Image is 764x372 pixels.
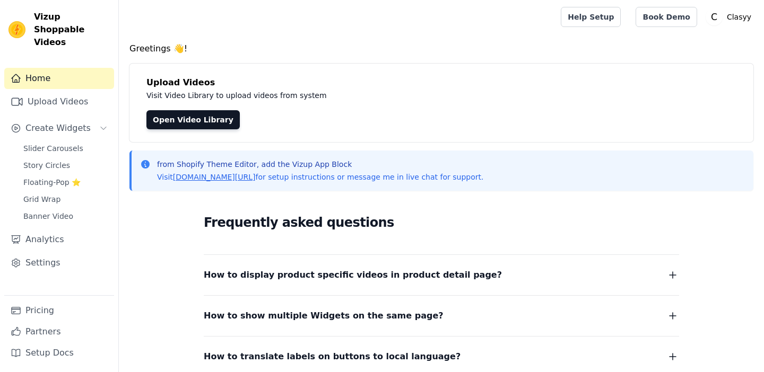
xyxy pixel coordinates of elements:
[17,141,114,156] a: Slider Carousels
[23,211,73,222] span: Banner Video
[25,122,91,135] span: Create Widgets
[23,194,60,205] span: Grid Wrap
[723,7,756,26] p: Clasyy
[204,349,679,364] button: How to translate labels on buttons to local language?
[204,308,679,323] button: How to show multiple Widgets on the same page?
[636,7,697,27] a: Book Demo
[23,160,70,171] span: Story Circles
[146,89,622,102] p: Visit Video Library to upload videos from system
[4,321,114,342] a: Partners
[146,76,736,89] h4: Upload Videos
[17,175,114,190] a: Floating-Pop ⭐
[34,11,110,49] span: Vizup Shoppable Videos
[4,300,114,321] a: Pricing
[204,268,502,282] span: How to display product specific videos in product detail page?
[4,68,114,89] a: Home
[17,192,114,207] a: Grid Wrap
[4,118,114,139] button: Create Widgets
[711,12,717,22] text: C
[4,91,114,112] a: Upload Videos
[4,342,114,364] a: Setup Docs
[17,209,114,224] a: Banner Video
[204,308,444,323] span: How to show multiple Widgets on the same page?
[204,268,679,282] button: How to display product specific videos in product detail page?
[157,172,483,182] p: Visit for setup instructions or message me in live chat for support.
[204,349,461,364] span: How to translate labels on buttons to local language?
[706,7,756,26] button: C Clasyy
[204,212,679,233] h2: Frequently asked questions
[23,143,83,154] span: Slider Carousels
[561,7,621,27] a: Help Setup
[4,229,114,250] a: Analytics
[8,21,25,38] img: Vizup
[157,159,483,170] p: from Shopify Theme Editor, add the Vizup App Block
[173,173,256,181] a: [DOMAIN_NAME][URL]
[23,177,81,188] span: Floating-Pop ⭐
[129,42,753,55] h4: Greetings 👋!
[146,110,240,129] a: Open Video Library
[17,158,114,173] a: Story Circles
[4,252,114,273] a: Settings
